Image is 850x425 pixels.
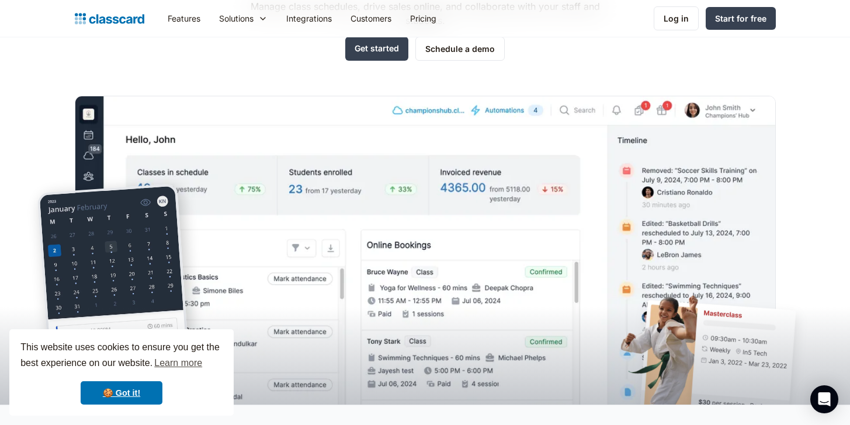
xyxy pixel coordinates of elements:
a: Start for free [706,7,776,30]
div: Solutions [219,12,254,25]
a: Schedule a demo [415,37,505,61]
a: Log in [654,6,699,30]
div: cookieconsent [9,329,234,416]
a: Pricing [401,5,446,32]
a: Customers [341,5,401,32]
div: Start for free [715,12,766,25]
a: dismiss cookie message [81,381,162,405]
span: This website uses cookies to ensure you get the best experience on our website. [20,340,223,372]
div: Log in [664,12,689,25]
a: Logo [75,11,144,27]
div: Open Intercom Messenger [810,385,838,413]
a: Features [158,5,210,32]
div: Solutions [210,5,277,32]
a: Get started [345,37,408,61]
a: Integrations [277,5,341,32]
a: learn more about cookies [152,354,204,372]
